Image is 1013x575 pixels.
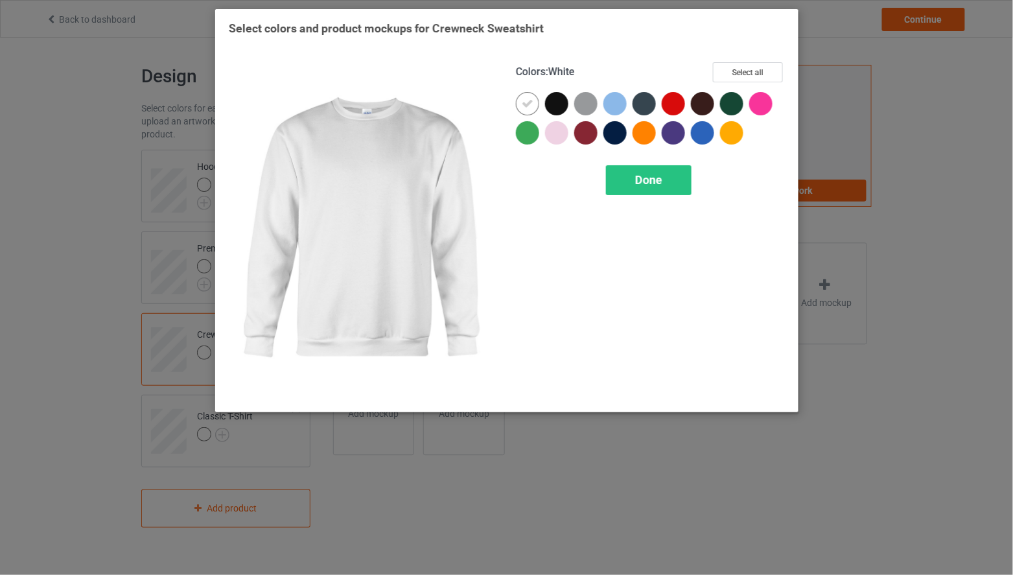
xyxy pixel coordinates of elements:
[516,65,575,79] h4: :
[229,62,498,399] img: regular.jpg
[635,173,662,187] span: Done
[516,65,546,78] span: Colors
[548,65,575,78] span: White
[229,21,544,35] span: Select colors and product mockups for Crewneck Sweatshirt
[713,62,783,82] button: Select all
